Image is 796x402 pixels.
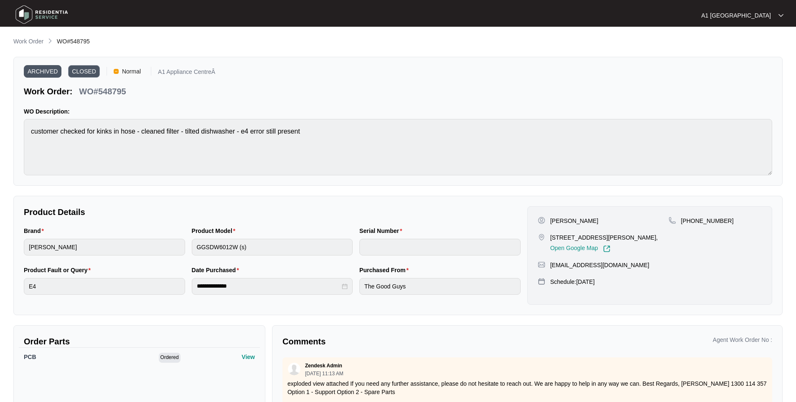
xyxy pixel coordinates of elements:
[24,266,94,274] label: Product Fault or Query
[192,266,242,274] label: Date Purchased
[550,217,598,225] p: [PERSON_NAME]
[192,227,239,235] label: Product Model
[550,233,658,242] p: [STREET_ADDRESS][PERSON_NAME],
[550,245,610,253] a: Open Google Map
[669,217,676,224] img: map-pin
[538,233,545,241] img: map-pin
[713,336,772,344] p: Agent Work Order No :
[47,38,53,44] img: chevron-right
[24,107,772,116] p: WO Description:
[197,282,341,291] input: Date Purchased
[24,278,185,295] input: Product Fault or Query
[538,278,545,285] img: map-pin
[701,11,771,20] p: A1 [GEOGRAPHIC_DATA]
[681,217,734,225] p: [PHONE_NUMBER]
[57,38,90,45] span: WO#548795
[119,65,144,78] span: Normal
[242,353,255,361] p: View
[68,65,100,78] span: CLOSED
[158,69,215,78] p: A1 Appliance CentreÂ
[550,278,595,286] p: Schedule: [DATE]
[778,13,783,18] img: dropdown arrow
[24,354,36,360] span: PCB
[79,86,126,97] p: WO#548795
[359,227,405,235] label: Serial Number
[13,37,43,46] p: Work Order
[192,239,353,255] input: Product Model
[24,206,521,218] p: Product Details
[24,119,772,175] textarea: customer checked for kinks in hose - cleaned filter - tilted dishwasher - e4 error still present
[12,37,45,46] a: Work Order
[114,69,119,74] img: Vercel Logo
[287,379,767,396] p: exploded view attached If you need any further assistance, please do not hesitate to reach out. W...
[538,261,545,268] img: map-pin
[282,336,521,347] p: Comments
[359,239,521,255] input: Serial Number
[24,86,72,97] p: Work Order:
[305,362,342,369] p: Zendesk Admin
[24,227,47,235] label: Brand
[24,336,255,347] p: Order Parts
[159,353,181,363] span: Ordered
[550,261,649,269] p: [EMAIL_ADDRESS][DOMAIN_NAME]
[359,278,521,295] input: Purchased From
[603,245,610,253] img: Link-External
[288,363,300,375] img: user.svg
[24,65,61,78] span: ARCHIVED
[305,371,343,376] p: [DATE] 11:13 AM
[24,239,185,255] input: Brand
[13,2,71,27] img: residentia service logo
[538,217,545,224] img: user-pin
[359,266,412,274] label: Purchased From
